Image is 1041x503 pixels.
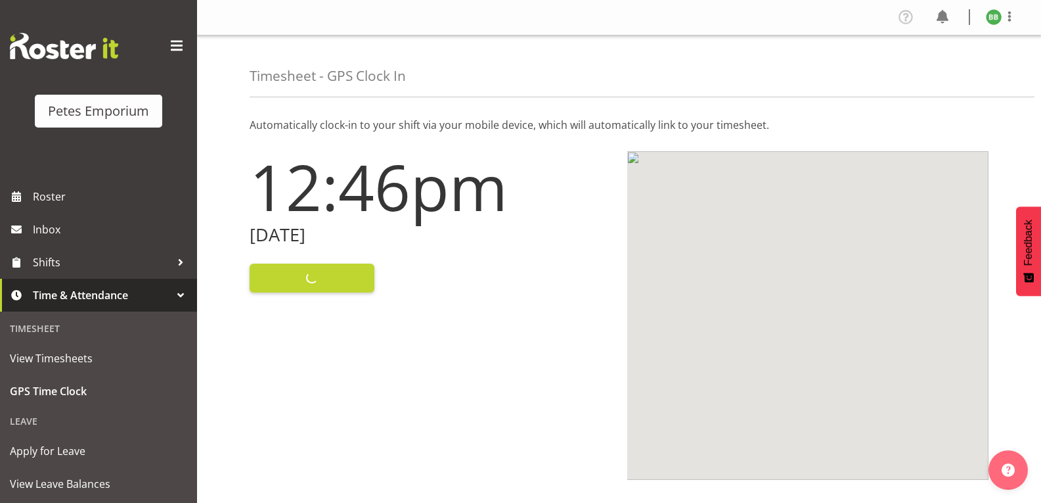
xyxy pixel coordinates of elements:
[3,435,194,467] a: Apply for Leave
[1002,464,1015,477] img: help-xxl-2.png
[3,315,194,342] div: Timesheet
[250,225,611,245] h2: [DATE]
[10,33,118,59] img: Rosterit website logo
[33,285,171,305] span: Time & Attendance
[3,467,194,500] a: View Leave Balances
[48,101,149,121] div: Petes Emporium
[10,381,187,401] span: GPS Time Clock
[10,348,187,368] span: View Timesheets
[10,474,187,494] span: View Leave Balances
[1016,206,1041,296] button: Feedback - Show survey
[10,441,187,461] span: Apply for Leave
[1023,220,1034,266] span: Feedback
[250,68,406,84] h4: Timesheet - GPS Clock In
[3,408,194,435] div: Leave
[3,375,194,408] a: GPS Time Clock
[3,342,194,375] a: View Timesheets
[250,151,611,222] h1: 12:46pm
[33,187,190,206] span: Roster
[250,117,988,133] p: Automatically clock-in to your shift via your mobile device, which will automatically link to you...
[33,252,171,272] span: Shifts
[33,220,190,239] span: Inbox
[986,9,1002,25] img: beena-bist9974.jpg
